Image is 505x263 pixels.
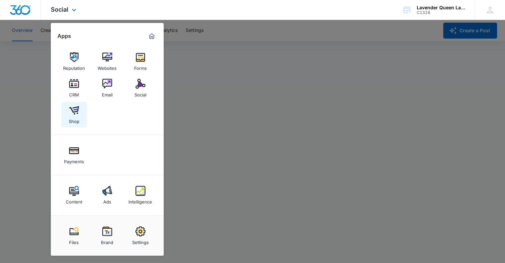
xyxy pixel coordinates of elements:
[128,223,153,248] a: Settings
[95,49,120,74] a: Websites
[128,183,153,208] a: Intelligence
[51,6,68,13] span: Social
[101,236,113,245] div: Brand
[61,183,87,208] a: Content
[57,33,71,39] h2: Apps
[132,236,149,245] div: Settings
[417,10,465,15] div: account id
[128,75,153,101] a: Social
[95,183,120,208] a: Ads
[417,5,465,10] div: account name
[63,62,85,71] div: Reputation
[61,102,87,127] a: Shop
[134,89,146,97] div: Social
[61,223,87,248] a: Files
[61,49,87,74] a: Reputation
[128,196,152,204] div: Intelligence
[69,89,79,97] div: CRM
[128,49,153,74] a: Forms
[98,62,117,71] div: Websites
[134,62,147,71] div: Forms
[102,89,113,97] div: Email
[61,142,87,168] a: Payments
[64,156,84,164] div: Payments
[95,223,120,248] a: Brand
[61,75,87,101] a: CRM
[146,31,157,42] a: Marketing 360® Dashboard
[69,236,79,245] div: Files
[69,115,79,124] div: Shop
[103,196,111,204] div: Ads
[66,196,82,204] div: Content
[95,75,120,101] a: Email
